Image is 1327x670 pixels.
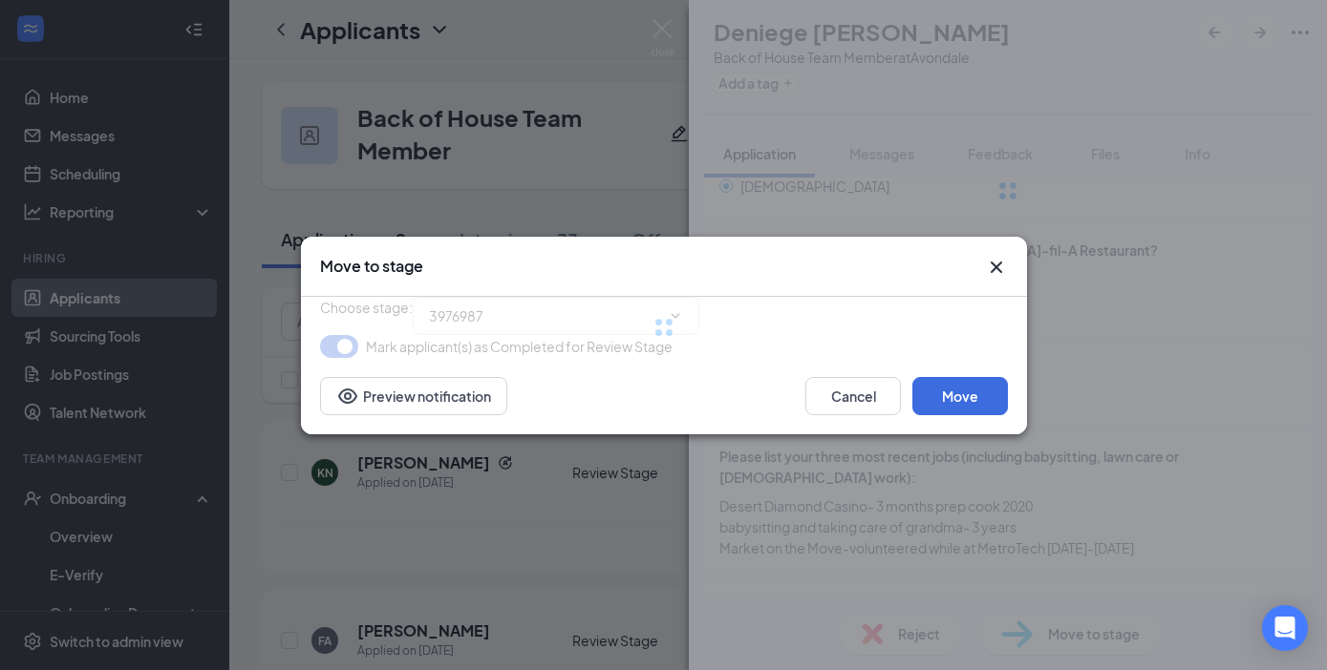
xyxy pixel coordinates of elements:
button: Cancel [805,377,901,415]
button: Move [912,377,1008,415]
div: Open Intercom Messenger [1262,605,1308,651]
svg: Eye [336,385,359,408]
h3: Move to stage [320,256,423,277]
button: Preview notificationEye [320,377,507,415]
svg: Cross [985,256,1008,279]
button: Close [985,256,1008,279]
